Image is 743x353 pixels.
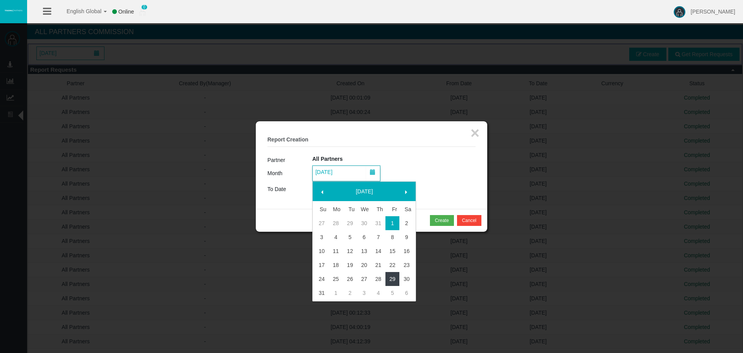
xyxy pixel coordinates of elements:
th: Friday [385,202,400,216]
a: 9 [399,230,414,244]
a: 20 [357,258,371,272]
a: 8 [385,230,400,244]
a: 18 [329,258,343,272]
a: 7 [371,230,385,244]
div: Create [435,217,449,224]
a: 3 [315,230,329,244]
a: 1 [385,216,400,230]
a: 12 [343,244,357,258]
th: Wednesday [357,202,371,216]
a: 1 [329,286,343,300]
a: 2 [343,286,357,300]
a: 21 [371,258,385,272]
a: 10 [315,244,329,258]
a: 31 [315,286,329,300]
span: [DATE] [313,167,335,177]
img: user-image [674,6,685,18]
a: 16 [399,244,414,258]
a: 23 [399,258,414,272]
th: Sunday [315,202,329,216]
th: Saturday [399,202,414,216]
span: English Global [56,8,101,14]
th: Monday [329,202,343,216]
a: 5 [385,286,400,300]
td: Current focused date is Friday, August 01, 2025 [385,216,400,230]
a: 3 [357,286,371,300]
a: 29 [385,272,400,286]
a: 19 [343,258,357,272]
button: Create [430,215,454,226]
a: 28 [329,216,343,230]
a: 31 [371,216,385,230]
a: 30 [399,272,414,286]
a: 6 [399,286,414,300]
a: 15 [385,244,400,258]
a: 5 [343,230,357,244]
a: 27 [315,216,329,230]
a: 4 [329,230,343,244]
td: Partner [267,155,312,165]
a: 11 [329,244,343,258]
a: 22 [385,258,400,272]
a: 2 [399,216,414,230]
a: 28 [371,272,385,286]
a: 30 [357,216,371,230]
img: user_small.png [139,8,146,16]
a: 27 [357,272,371,286]
a: 17 [315,258,329,272]
img: logo.svg [4,9,23,12]
td: To Date [267,181,312,197]
button: Cancel [457,215,481,226]
a: 6 [357,230,371,244]
span: 0 [141,5,147,10]
a: 13 [357,244,371,258]
a: 4 [371,286,385,300]
button: × [471,125,479,141]
td: Month [267,165,312,181]
a: [DATE] [331,184,398,198]
a: 26 [343,272,357,286]
label: All Partners [312,155,343,164]
a: 24 [315,272,329,286]
a: 29 [343,216,357,230]
a: 14 [371,244,385,258]
span: Online [118,9,134,15]
b: Report Creation [267,136,308,143]
th: Tuesday [343,202,357,216]
span: [PERSON_NAME] [691,9,735,15]
th: Thursday [371,202,385,216]
a: 25 [329,272,343,286]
